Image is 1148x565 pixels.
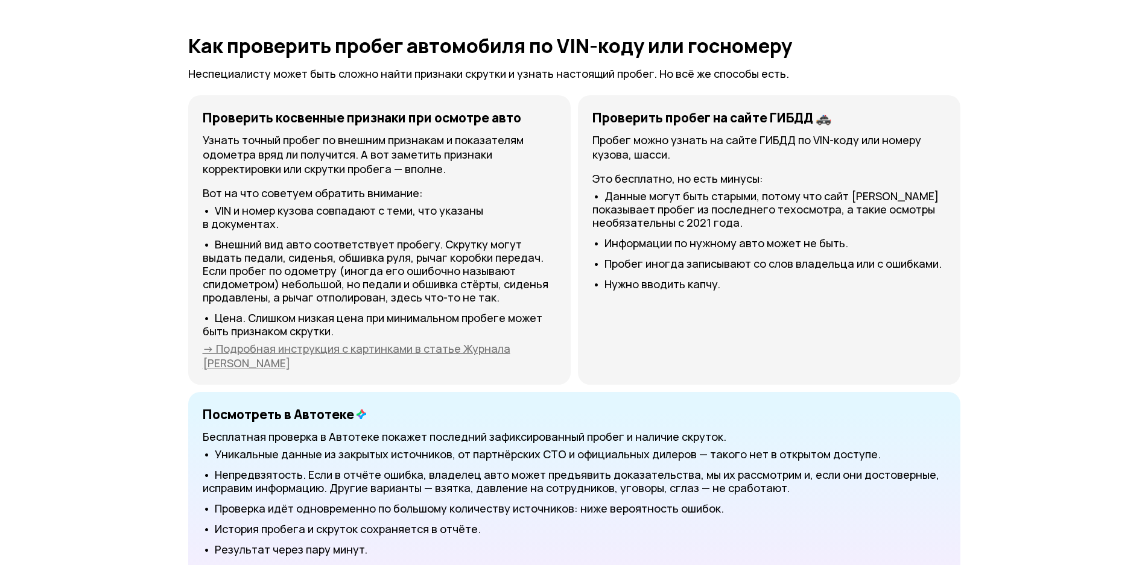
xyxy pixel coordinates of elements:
a: → Подробная инструкция с картинками в статье Журнала [PERSON_NAME] [203,341,510,370]
p: Бесплатная проверка в Автотеке покажет последний зафиксированный пробег и наличие скруток. [203,429,946,444]
h3: Проверить косвенные признаки при осмотре авто [203,110,556,125]
li: Информации по нужному авто может не быть. [592,236,946,250]
p: Узнать точный пробег по внешним признакам и показателям одометра вряд ли получится. А вот заметит... [203,133,556,176]
h3: Проверить пробег на сайте ГИБДД 🚓 [592,110,946,125]
li: История пробега и скруток сохраняется в отчёте. [203,522,946,535]
li: Проверка идёт одновременно по большому количеству источников: ниже вероятность ошибок. [203,502,946,515]
li: Нужно вводить капчу. [592,277,946,291]
li: Цена. Слишком низкая цена при минимальном пробеге может быть признаком скрутки. [203,311,556,338]
li: Внешний вид авто соответствует пробегу. Скрутку могут выдать педали, сиденья, обшивка руля, рычаг... [203,238,556,304]
li: Пробег иногда записывают со слов владельца или с ошибками. [592,257,946,270]
li: Непредвзятость. Если в отчёте ошибка, владелец авто может предъявить доказательства, мы их рассмо... [203,468,946,494]
li: Уникальные данные из закрытых источников, от партнёрских СТО и официальных дилеров — такого нет в... [203,447,946,461]
p: Это бесплатно, но есть минусы: [592,171,946,186]
li: VIN и номер кузова совпадают с теми, что указаны в документах. [203,204,556,230]
p: Вот на что советуем обратить внимание: [203,186,556,200]
h3: Посмотреть в Автотеке [203,406,354,422]
li: Данные могут быть старыми, потому что сайт [PERSON_NAME] показывает пробег из последнего техосмот... [592,189,946,229]
p: Неспециалисту может быть сложно найти признаки скрутки и узнать настоящий пробег. Но всё же спосо... [188,66,960,81]
p: Пробег можно узнать на сайте ГИБДД по VIN-коду или номеру кузова, шасси. [592,133,946,162]
h2: Как проверить пробег автомобиля по VIN-коду или госномеру [188,35,960,57]
li: Результат через пару минут. [203,543,946,556]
